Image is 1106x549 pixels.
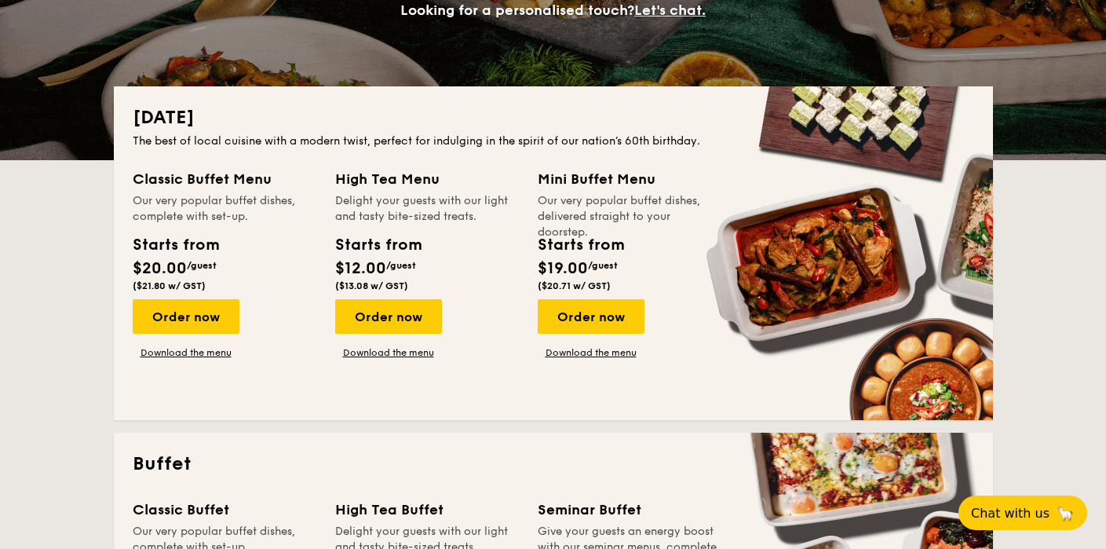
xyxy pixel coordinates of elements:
[335,280,408,291] span: ($13.08 w/ GST)
[133,233,218,257] div: Starts from
[538,233,623,257] div: Starts from
[335,193,519,221] div: Delight your guests with our light and tasty bite-sized treats.
[335,346,442,359] a: Download the menu
[538,280,611,291] span: ($20.71 w/ GST)
[538,259,588,278] span: $19.00
[133,452,974,477] h2: Buffet
[335,233,421,257] div: Starts from
[335,259,386,278] span: $12.00
[133,105,974,130] h2: [DATE]
[400,2,634,19] span: Looking for a personalised touch?
[133,134,974,149] div: The best of local cuisine with a modern twist, perfect for indulging in the spirit of our nation’...
[538,499,721,521] div: Seminar Buffet
[971,506,1049,521] span: Chat with us
[1056,504,1075,522] span: 🦙
[133,259,187,278] span: $20.00
[538,168,721,190] div: Mini Buffet Menu
[538,346,644,359] a: Download the menu
[133,193,316,221] div: Our very popular buffet dishes, complete with set-up.
[335,299,442,334] div: Order now
[133,346,239,359] a: Download the menu
[588,260,618,271] span: /guest
[187,260,217,271] span: /guest
[133,168,316,190] div: Classic Buffet Menu
[386,260,416,271] span: /guest
[538,299,644,334] div: Order now
[133,299,239,334] div: Order now
[538,193,721,221] div: Our very popular buffet dishes, delivered straight to your doorstep.
[634,2,706,19] span: Let's chat.
[958,496,1087,530] button: Chat with us🦙
[133,280,206,291] span: ($21.80 w/ GST)
[335,168,519,190] div: High Tea Menu
[133,499,316,521] div: Classic Buffet
[335,499,519,521] div: High Tea Buffet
